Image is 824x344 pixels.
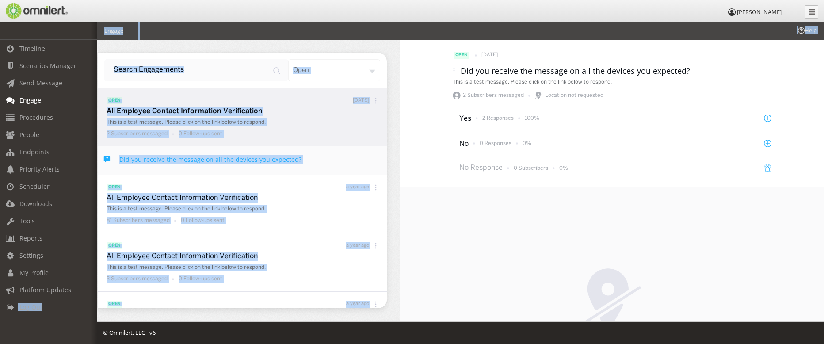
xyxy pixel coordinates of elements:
[346,301,369,308] p: a year ago
[119,155,301,164] h4: Did you receive the message on all the devices you expected?
[459,139,468,149] p: No
[107,301,122,308] span: open
[19,268,49,277] span: My Profile
[514,164,548,172] p: 0 Subscribers
[20,6,38,14] span: Help
[19,199,52,208] span: Downloads
[107,205,382,213] p: This is a test message. Please click on the link below to respond.
[797,26,817,34] span: Help
[459,114,471,124] p: Yes
[107,252,382,262] p: All Employee Contact Information Verification
[19,286,71,294] span: Platform Updates
[288,59,380,81] div: open
[523,140,531,147] p: 0%
[19,96,41,104] span: Engage
[107,193,382,203] p: All Employee Contact Information Verification
[482,115,514,122] p: 2 Responses
[19,130,39,139] span: People
[19,148,50,156] span: Endpoints
[107,97,122,104] span: open
[19,44,45,53] span: Timeline
[19,303,42,311] span: Log Out
[805,5,818,19] a: Collapse Menu
[4,3,68,19] img: Omnilert
[346,242,369,249] p: a year ago
[107,118,382,126] p: This is a test message. Please click on the link below to respond.
[19,251,43,260] span: Settings
[107,130,168,138] p: 2 Subscribers messaged
[461,65,690,76] h3: Did you receive the message on all the devices you expected?
[107,217,170,224] p: 81 Subscribers messaged
[453,78,771,86] div: This is a test message. Please click on the link below to respond.
[19,165,60,173] span: Priority Alerts
[19,113,53,122] span: Procedures
[104,27,123,35] li: Engage
[559,164,568,172] p: 0%
[181,217,225,224] p: 0 Follow-ups sent
[463,92,524,99] p: 2 Subscribers messaged
[19,61,76,70] span: Scenarios Manager
[454,52,469,59] span: open
[525,115,539,122] p: 100%
[107,264,382,271] p: This is a test message. Please click on the link below to respond.
[481,52,498,59] p: [DATE]
[19,79,62,87] span: Send Message
[480,140,511,147] p: 0 Responses
[19,234,42,242] span: Reports
[353,97,369,104] p: [DATE]
[107,275,168,283] p: 3 Subscribers messaged
[104,59,288,81] input: input
[545,92,603,99] p: Location not requested
[179,130,222,138] p: 0 Follow-ups sent
[19,217,35,225] span: Tools
[19,182,50,191] span: Scheduler
[107,242,122,249] span: open
[179,275,222,283] p: 0 Follow-ups sent
[346,184,369,191] p: a year ago
[737,8,782,16] span: [PERSON_NAME]
[103,329,156,336] span: © Omnilert, LLC - v6
[107,107,382,117] p: All Employee Contact Information Verification
[459,163,503,173] p: No Response
[107,184,122,191] span: open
